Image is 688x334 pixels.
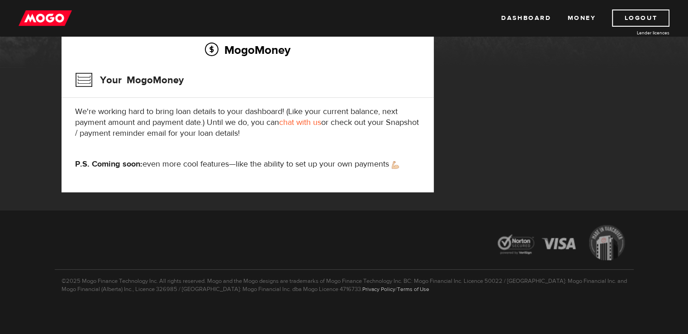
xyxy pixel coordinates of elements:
[397,286,429,293] a: Terms of Use
[489,218,634,269] img: legal-icons-92a2ffecb4d32d839781d1b4e4802d7b.png
[567,10,596,27] a: Money
[501,10,551,27] a: Dashboard
[507,124,688,334] iframe: LiveChat chat widget
[75,159,420,170] p: even more cool features—like the ability to set up your own payments
[75,159,142,169] strong: P.S. Coming soon:
[612,10,669,27] a: Logout
[279,117,321,128] a: chat with us
[362,286,395,293] a: Privacy Policy
[75,106,420,139] p: We're working hard to bring loan details to your dashboard! (Like your current balance, next paym...
[392,161,399,169] img: strong arm emoji
[602,29,669,36] a: Lender licences
[55,269,634,293] p: ©2025 Mogo Finance Technology Inc. All rights reserved. Mogo and the Mogo designs are trademarks ...
[75,40,420,59] h2: MogoMoney
[19,10,72,27] img: mogo_logo-11ee424be714fa7cbb0f0f49df9e16ec.png
[75,68,184,92] h3: Your MogoMoney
